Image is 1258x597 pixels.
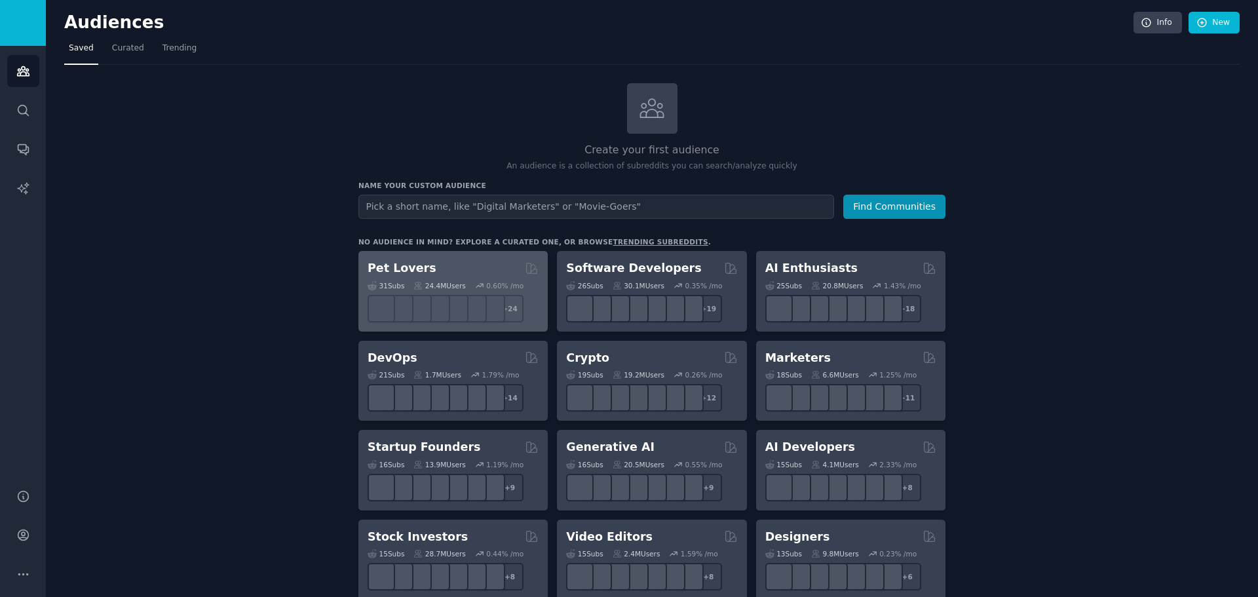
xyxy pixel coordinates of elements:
img: AItoolsCatalog [805,298,826,318]
div: 13.9M Users [413,460,465,469]
img: cockatiel [445,298,465,318]
img: AskComputerScience [662,298,682,318]
img: software [570,298,590,318]
img: startup [408,477,429,497]
div: 0.44 % /mo [486,549,524,558]
div: 20.5M Users [613,460,664,469]
img: growmybusiness [482,477,502,497]
div: 15 Sub s [566,549,603,558]
img: FluxAI [643,477,664,497]
img: llmops [860,477,881,497]
div: 0.26 % /mo [685,370,723,379]
img: Docker_DevOps [408,388,429,408]
div: 0.35 % /mo [685,281,723,290]
img: ethfinance [570,388,590,408]
div: 28.7M Users [413,549,465,558]
img: ArtificalIntelligence [879,298,899,318]
a: Curated [107,38,149,65]
div: + 14 [496,384,524,412]
h2: Create your first audience [358,142,945,159]
img: platformengineering [445,388,465,408]
img: dalle2 [588,477,609,497]
h2: Generative AI [566,439,655,455]
img: ValueInvesting [390,567,410,587]
img: LangChain [769,477,789,497]
div: 1.25 % /mo [879,370,917,379]
img: StocksAndTrading [445,567,465,587]
a: Saved [64,38,98,65]
span: Trending [162,43,197,54]
div: 16 Sub s [368,460,404,469]
img: DeepSeek [787,477,807,497]
img: content_marketing [769,388,789,408]
div: 1.59 % /mo [681,549,718,558]
img: PlatformEngineers [482,388,502,408]
h2: AI Enthusiasts [765,260,858,277]
div: 19 Sub s [566,370,603,379]
img: UXDesign [824,567,844,587]
img: CryptoNews [662,388,682,408]
img: AWS_Certified_Experts [390,388,410,408]
img: typography [769,567,789,587]
div: + 9 [496,474,524,501]
div: 1.79 % /mo [482,370,520,379]
img: indiehackers [445,477,465,497]
a: trending subreddits [613,238,708,246]
img: ethstaker [607,388,627,408]
img: logodesign [787,567,807,587]
img: Youtubevideo [662,567,682,587]
div: 1.43 % /mo [884,281,921,290]
div: + 6 [894,563,921,590]
div: 1.19 % /mo [486,460,524,469]
button: Find Communities [843,195,945,219]
div: + 8 [496,563,524,590]
h2: AI Developers [765,439,855,455]
img: EntrepreneurRideAlong [372,477,392,497]
img: aivideo [570,477,590,497]
div: + 24 [496,295,524,322]
div: 2.33 % /mo [879,460,917,469]
img: MistralAI [824,477,844,497]
div: 9.8M Users [811,549,859,558]
img: learndesign [860,567,881,587]
div: 15 Sub s [368,549,404,558]
img: finalcutpro [643,567,664,587]
span: Curated [112,43,144,54]
div: 25 Sub s [765,281,802,290]
img: deepdream [607,477,627,497]
div: + 11 [894,384,921,412]
img: ycombinator [427,477,447,497]
h2: Pet Lovers [368,260,436,277]
a: New [1189,12,1240,34]
img: leopardgeckos [408,298,429,318]
img: turtle [427,298,447,318]
img: OnlineMarketing [879,388,899,408]
img: premiere [607,567,627,587]
img: AskMarketing [805,388,826,408]
img: dogbreed [482,298,502,318]
img: SaaS [390,477,410,497]
img: PetAdvice [463,298,484,318]
img: herpetology [372,298,392,318]
img: chatgpt_promptDesign [824,298,844,318]
img: defiblockchain [643,388,664,408]
div: 19.2M Users [613,370,664,379]
span: Saved [69,43,94,54]
img: GoogleGeminiAI [769,298,789,318]
img: elixir [680,298,700,318]
img: Forex [408,567,429,587]
img: GummySearch logo [8,12,38,35]
img: OpenAIDev [860,298,881,318]
img: Entrepreneurship [463,477,484,497]
h2: Stock Investors [368,529,468,545]
h2: Software Developers [566,260,701,277]
img: AIDevelopersSociety [879,477,899,497]
img: sdforall [625,477,645,497]
img: postproduction [680,567,700,587]
div: 0.60 % /mo [486,281,524,290]
img: ballpython [390,298,410,318]
p: An audience is a collection of subreddits you can search/analyze quickly [358,161,945,172]
img: web3 [625,388,645,408]
img: googleads [842,388,862,408]
h3: Name your custom audience [358,181,945,190]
